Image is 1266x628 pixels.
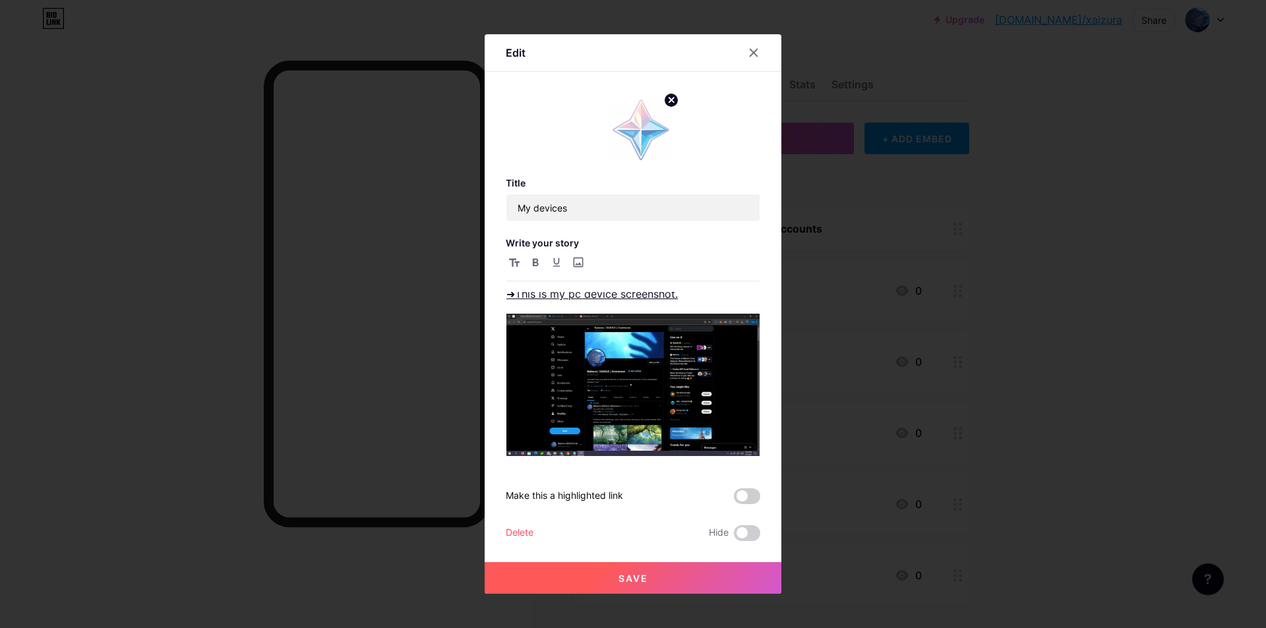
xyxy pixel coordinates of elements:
[506,237,760,248] h3: Write your story
[709,525,729,541] span: Hide
[506,287,678,300] u: ➜This is my pc device screenshot.
[609,98,673,161] img: link_thumbnail
[485,562,781,594] button: Save
[506,525,533,541] div: Delete
[506,194,760,221] input: Title
[506,45,526,61] div: Edit
[506,177,760,188] h3: Title
[618,573,648,584] span: Save
[506,488,623,504] div: Make this a highlighted link
[506,314,760,456] img: InZEmymQtCH1Z79Khrome_bQKO5wrmXU.png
